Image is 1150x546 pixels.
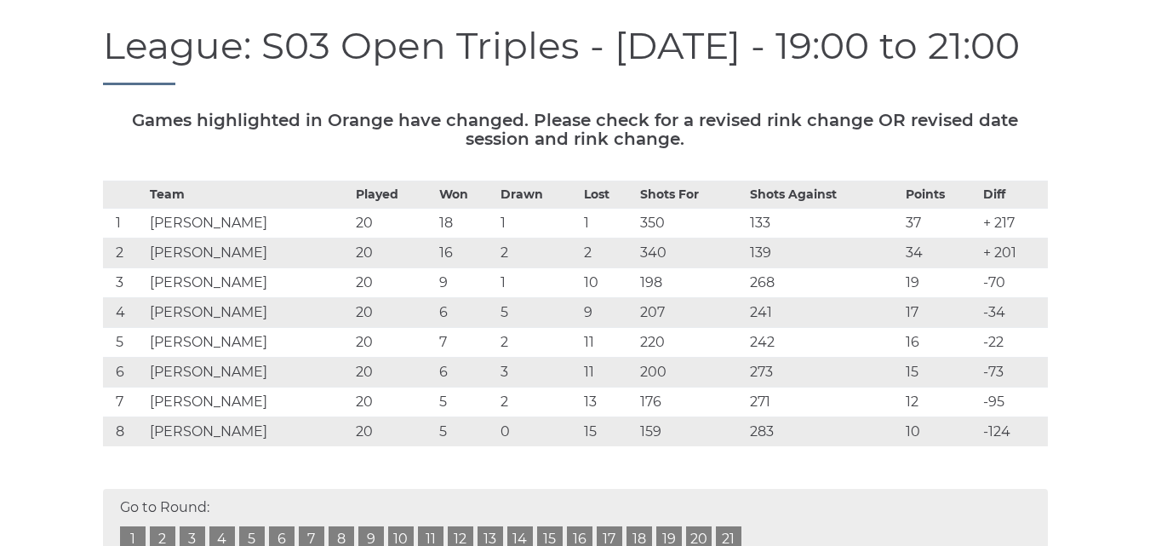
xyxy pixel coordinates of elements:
[146,268,352,298] td: [PERSON_NAME]
[103,111,1048,148] h5: Games highlighted in Orange have changed. Please check for a revised rink change OR revised date ...
[146,358,352,388] td: [PERSON_NAME]
[435,268,496,298] td: 9
[146,239,352,268] td: [PERSON_NAME]
[496,209,580,239] td: 1
[103,25,1048,85] h1: League: S03 Open Triples - [DATE] - 19:00 to 21:00
[146,298,352,328] td: [PERSON_NAME]
[746,298,901,328] td: 241
[636,209,746,239] td: 350
[636,388,746,417] td: 176
[979,388,1047,417] td: -95
[636,298,746,328] td: 207
[636,417,746,447] td: 159
[979,417,1047,447] td: -124
[103,239,146,268] td: 2
[580,298,635,328] td: 9
[103,417,146,447] td: 8
[901,268,980,298] td: 19
[146,388,352,417] td: [PERSON_NAME]
[636,328,746,358] td: 220
[496,417,580,447] td: 0
[435,298,496,328] td: 6
[496,268,580,298] td: 1
[103,209,146,239] td: 1
[103,298,146,328] td: 4
[352,209,435,239] td: 20
[901,209,980,239] td: 37
[435,388,496,417] td: 5
[496,181,580,209] th: Drawn
[580,388,635,417] td: 13
[103,268,146,298] td: 3
[746,358,901,388] td: 273
[979,181,1047,209] th: Diff
[979,298,1047,328] td: -34
[979,239,1047,268] td: + 201
[979,268,1047,298] td: -70
[580,417,635,447] td: 15
[496,358,580,388] td: 3
[979,328,1047,358] td: -22
[435,209,496,239] td: 18
[352,328,435,358] td: 20
[901,298,980,328] td: 17
[901,181,980,209] th: Points
[103,328,146,358] td: 5
[746,209,901,239] td: 133
[636,239,746,268] td: 340
[103,388,146,417] td: 7
[636,358,746,388] td: 200
[496,388,580,417] td: 2
[435,358,496,388] td: 6
[146,328,352,358] td: [PERSON_NAME]
[580,209,635,239] td: 1
[496,328,580,358] td: 2
[901,358,980,388] td: 15
[636,181,746,209] th: Shots For
[352,417,435,447] td: 20
[352,388,435,417] td: 20
[496,239,580,268] td: 2
[146,417,352,447] td: [PERSON_NAME]
[746,239,901,268] td: 139
[496,298,580,328] td: 5
[901,239,980,268] td: 34
[146,181,352,209] th: Team
[901,328,980,358] td: 16
[435,417,496,447] td: 5
[146,209,352,239] td: [PERSON_NAME]
[435,181,496,209] th: Won
[746,328,901,358] td: 242
[979,209,1047,239] td: + 217
[352,239,435,268] td: 20
[746,181,901,209] th: Shots Against
[580,358,635,388] td: 11
[580,181,635,209] th: Lost
[636,268,746,298] td: 198
[746,388,901,417] td: 271
[979,358,1047,388] td: -73
[352,181,435,209] th: Played
[580,268,635,298] td: 10
[746,417,901,447] td: 283
[352,298,435,328] td: 20
[103,358,146,388] td: 6
[435,239,496,268] td: 16
[352,268,435,298] td: 20
[580,328,635,358] td: 11
[901,388,980,417] td: 12
[901,417,980,447] td: 10
[435,328,496,358] td: 7
[580,239,635,268] td: 2
[352,358,435,388] td: 20
[746,268,901,298] td: 268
